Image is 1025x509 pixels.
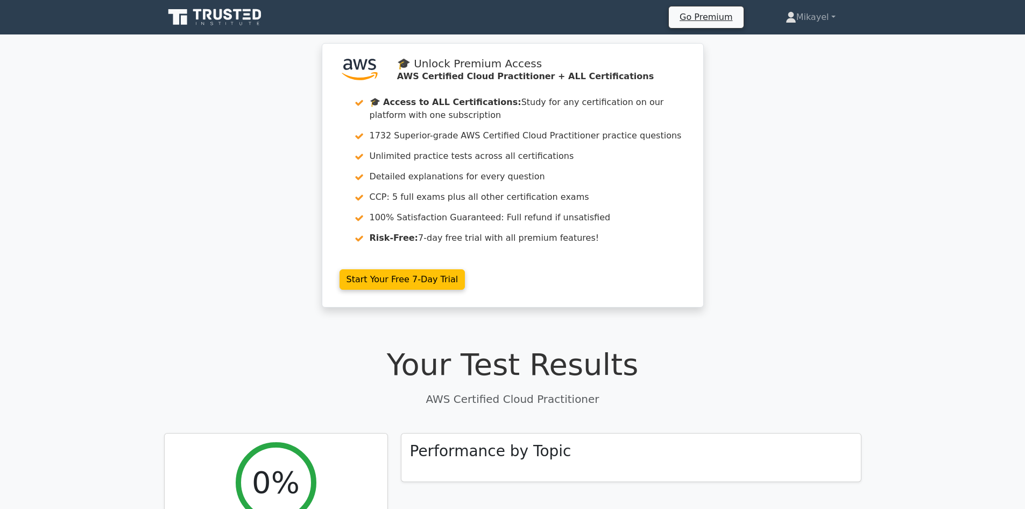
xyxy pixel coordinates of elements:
a: Mikayel [760,6,861,28]
h1: Your Test Results [164,346,861,382]
p: AWS Certified Cloud Practitioner [164,391,861,407]
h2: 0% [252,464,300,500]
a: Start Your Free 7-Day Trial [340,269,465,290]
h3: Performance by Topic [410,442,571,461]
a: Go Premium [673,10,739,24]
